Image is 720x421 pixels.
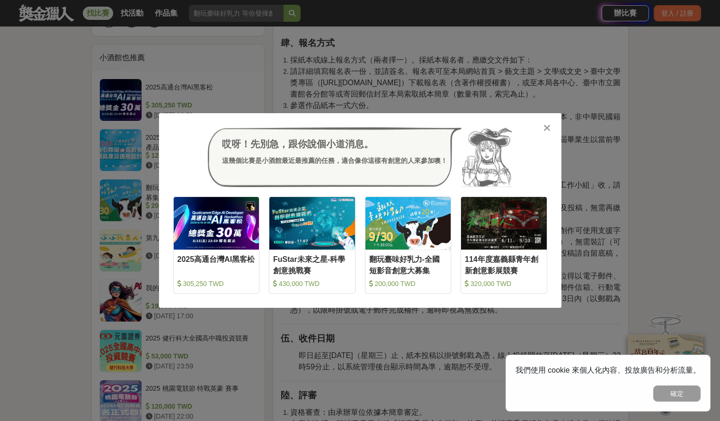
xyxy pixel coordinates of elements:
[462,127,513,187] img: Avatar
[465,279,543,288] div: 320,000 TWD
[461,197,547,294] a: Cover Image114年度嘉義縣青年創新創意影展競賽 320,000 TWD
[369,279,447,288] div: 200,000 TWD
[269,197,356,294] a: Cover ImageFuStar未來之星-科學創意挑戰賽 430,000 TWD
[653,385,701,402] button: 確定
[178,254,256,275] div: 2025高通台灣AI黑客松
[178,279,256,288] div: 305,250 TWD
[365,197,451,250] img: Cover Image
[516,366,701,374] span: 我們使用 cookie 來個人化內容、投放廣告和分析流量。
[222,137,447,151] div: 哎呀！先別急，跟你說個小道消息。
[273,279,351,288] div: 430,000 TWD
[174,197,259,250] img: Cover Image
[173,197,260,294] a: Cover Image2025高通台灣AI黑客松 305,250 TWD
[269,197,355,250] img: Cover Image
[369,254,447,275] div: 翻玩臺味好乳力-全國短影音創意大募集
[461,197,547,250] img: Cover Image
[273,254,351,275] div: FuStar未來之星-科學創意挑戰賽
[222,156,447,166] div: 這幾個比賽是小酒館最近最推薦的任務，適合像你這樣有創意的人來參加噢！
[465,254,543,275] div: 114年度嘉義縣青年創新創意影展競賽
[365,197,452,294] a: Cover Image翻玩臺味好乳力-全國短影音創意大募集 200,000 TWD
